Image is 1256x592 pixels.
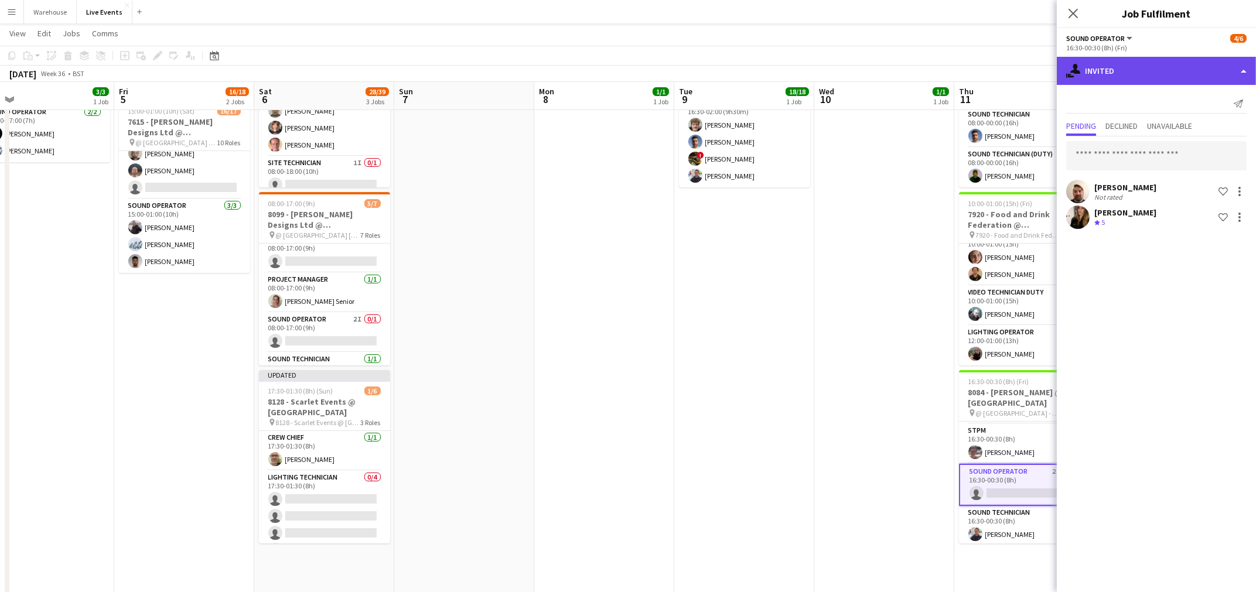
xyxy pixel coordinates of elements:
[268,386,333,395] span: 17:30-01:30 (8h) (Sun)
[73,69,84,78] div: BST
[959,108,1090,148] app-card-role: Sound Technician1/108:00-00:00 (16h)[PERSON_NAME]
[1105,122,1138,130] span: Declined
[259,66,390,156] app-card-role: Lighting Technician4/408:00-18:00 (10h)[PERSON_NAME][PERSON_NAME][PERSON_NAME][PERSON_NAME]
[119,117,250,138] h3: 7615 - [PERSON_NAME] Designs Ltd @ [GEOGRAPHIC_DATA]
[959,286,1090,326] app-card-role: Video Technician Duty1/110:00-01:00 (15h)[PERSON_NAME]
[968,377,1029,386] span: 16:30-00:30 (8h) (Fri)
[33,26,56,41] a: Edit
[959,424,1090,464] app-card-role: STPM1/116:30-00:30 (8h)[PERSON_NAME]
[361,231,381,239] span: 7 Roles
[959,370,1090,543] app-job-card: 16:30-00:30 (8h) (Fri)4/68084 - [PERSON_NAME] @ [GEOGRAPHIC_DATA] @ [GEOGRAPHIC_DATA] - 80846 Rol...
[276,231,361,239] span: @ [GEOGRAPHIC_DATA] [GEOGRAPHIC_DATA] - 8099
[9,28,26,39] span: View
[119,125,250,199] app-card-role: Site Technician2/315:00-01:00 (10h)[PERSON_NAME][PERSON_NAME]
[259,192,390,365] app-job-card: 08:00-17:00 (9h)5/78099 - [PERSON_NAME] Designs Ltd @ [GEOGRAPHIC_DATA] @ [GEOGRAPHIC_DATA] [GEOG...
[259,233,390,273] app-card-role: Production Manager0/108:00-17:00 (9h)
[259,209,390,230] h3: 8099 - [PERSON_NAME] Designs Ltd @ [GEOGRAPHIC_DATA]
[1094,182,1156,193] div: [PERSON_NAME]
[819,86,834,97] span: Wed
[92,28,118,39] span: Comms
[217,107,241,115] span: 16/17
[959,86,974,97] span: Thu
[786,97,808,106] div: 1 Job
[117,93,128,106] span: 5
[786,87,809,96] span: 18/18
[24,1,77,23] button: Warehouse
[1057,6,1256,21] h3: Job Fulfilment
[128,107,195,115] span: 15:00-01:00 (10h) (Sat)
[933,97,948,106] div: 1 Job
[217,138,241,147] span: 10 Roles
[87,26,123,41] a: Comms
[63,28,80,39] span: Jobs
[959,387,1090,408] h3: 8084 - [PERSON_NAME] @ [GEOGRAPHIC_DATA]
[226,97,248,106] div: 2 Jobs
[276,418,361,427] span: 8128 - Scarlet Events @ [GEOGRAPHIC_DATA]
[959,192,1090,365] app-job-card: 10:00-01:00 (15h) (Fri)11/117920 - Food and Drink Federation @ [GEOGRAPHIC_DATA] 7920 - Food and ...
[93,87,109,96] span: 3/3
[259,431,390,471] app-card-role: Crew Chief1/117:30-01:30 (8h)[PERSON_NAME]
[77,1,132,23] button: Live Events
[259,353,390,392] app-card-role: Sound Technician1/108:00-17:00 (9h)
[1147,122,1192,130] span: Unavailable
[959,464,1090,506] app-card-role: Sound Operator2I0/116:30-00:30 (8h)
[1066,34,1125,43] span: Sound Operator
[976,409,1061,418] span: @ [GEOGRAPHIC_DATA] - 8084
[268,199,316,208] span: 08:00-17:00 (9h)
[1066,34,1134,43] button: Sound Operator
[119,100,250,273] app-job-card: 15:00-01:00 (10h) (Sat)16/177615 - [PERSON_NAME] Designs Ltd @ [GEOGRAPHIC_DATA] @ [GEOGRAPHIC_DA...
[653,97,668,106] div: 1 Job
[37,28,51,39] span: Edit
[397,93,413,106] span: 7
[93,97,108,106] div: 1 Job
[259,471,390,562] app-card-role: Lighting Technician0/417:30-01:30 (8h)
[959,506,1090,546] app-card-role: Sound Technician1/116:30-00:30 (8h)[PERSON_NAME]
[959,326,1090,365] app-card-role: Lighting Operator1/112:00-01:00 (13h)[PERSON_NAME]
[933,87,949,96] span: 1/1
[5,26,30,41] a: View
[957,93,974,106] span: 11
[959,209,1090,230] h3: 7920 - Food and Drink Federation @ [GEOGRAPHIC_DATA]
[677,93,692,106] span: 9
[1066,122,1096,130] span: Pending
[259,273,390,313] app-card-role: Project Manager1/108:00-17:00 (9h)[PERSON_NAME] Senior
[959,229,1090,286] app-card-role: Video Technician2/210:00-01:00 (15h)[PERSON_NAME][PERSON_NAME]
[959,148,1090,187] app-card-role: Sound Technician (Duty)1/108:00-00:00 (16h)[PERSON_NAME]
[361,418,381,427] span: 3 Roles
[679,86,692,97] span: Tue
[259,156,390,196] app-card-role: Site Technician1I0/108:00-18:00 (10h)
[539,86,554,97] span: Mon
[366,97,388,106] div: 3 Jobs
[697,152,704,159] span: !
[136,138,217,147] span: @ [GEOGRAPHIC_DATA] - 7615
[259,370,390,379] div: Updated
[537,93,554,106] span: 8
[39,69,68,78] span: Week 36
[119,86,128,97] span: Fri
[9,68,36,80] div: [DATE]
[119,199,250,273] app-card-role: Sound Operator3/315:00-01:00 (10h)[PERSON_NAME][PERSON_NAME][PERSON_NAME]
[976,231,1061,239] span: 7920 - Food and Drink Federation @ [GEOGRAPHIC_DATA]
[817,93,834,106] span: 10
[364,199,381,208] span: 5/7
[259,396,390,418] h3: 8128 - Scarlet Events @ [GEOGRAPHIC_DATA]
[259,86,272,97] span: Sat
[259,370,390,543] app-job-card: Updated17:30-01:30 (8h) (Sun)1/68128 - Scarlet Events @ [GEOGRAPHIC_DATA] 8128 - Scarlet Events @...
[1230,34,1247,43] span: 4/6
[257,93,272,106] span: 6
[679,97,810,187] app-card-role: Sound Technician4/416:30-02:00 (9h30m)[PERSON_NAME][PERSON_NAME]![PERSON_NAME][PERSON_NAME]
[366,87,389,96] span: 28/39
[1057,57,1256,85] div: Invited
[259,313,390,353] app-card-role: Sound Operator2I0/108:00-17:00 (9h)
[58,26,85,41] a: Jobs
[364,386,381,395] span: 1/6
[399,86,413,97] span: Sun
[226,87,249,96] span: 16/18
[1066,43,1247,52] div: 16:30-00:30 (8h) (Fri)
[1094,193,1125,201] div: Not rated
